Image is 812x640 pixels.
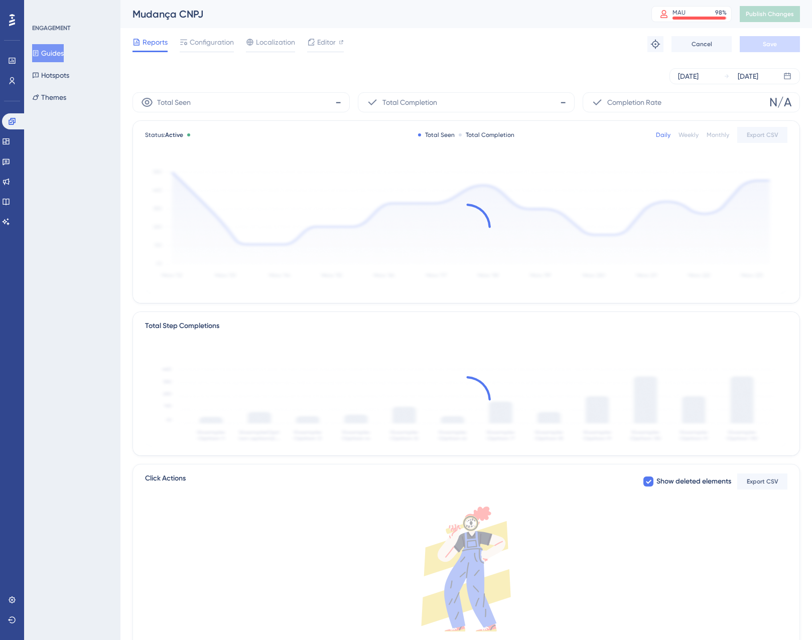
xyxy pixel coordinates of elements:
button: Hotspots [32,66,69,84]
button: Export CSV [737,473,787,490]
div: Weekly [679,131,699,139]
span: N/A [769,94,791,110]
button: Guides [32,44,64,62]
button: Save [740,36,800,52]
span: Show deleted elements [656,475,731,488]
div: MAU [672,9,686,17]
button: Publish Changes [740,6,800,22]
span: Export CSV [747,477,778,486]
div: Daily [656,131,670,139]
button: Cancel [671,36,732,52]
div: 98 % [715,9,727,17]
span: Total Seen [157,96,191,108]
div: Monthly [707,131,729,139]
span: Localization [256,36,295,48]
button: Themes [32,88,66,106]
div: Mudança CNPJ [132,7,626,21]
span: Publish Changes [746,10,794,18]
span: Configuration [190,36,234,48]
span: Total Completion [382,96,437,108]
span: Reports [143,36,168,48]
span: Click Actions [145,472,186,491]
span: Export CSV [747,131,778,139]
span: Editor [317,36,336,48]
div: ENGAGEMENT [32,24,70,32]
div: [DATE] [678,70,699,82]
span: Save [763,40,777,48]
span: Active [165,131,183,138]
button: Export CSV [737,127,787,143]
div: Total Seen [418,131,455,139]
span: - [560,94,566,110]
span: Cancel [692,40,712,48]
span: Completion Rate [607,96,661,108]
span: Status: [145,131,183,139]
span: - [335,94,341,110]
div: Total Step Completions [145,320,219,332]
div: Total Completion [459,131,514,139]
div: [DATE] [738,70,758,82]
